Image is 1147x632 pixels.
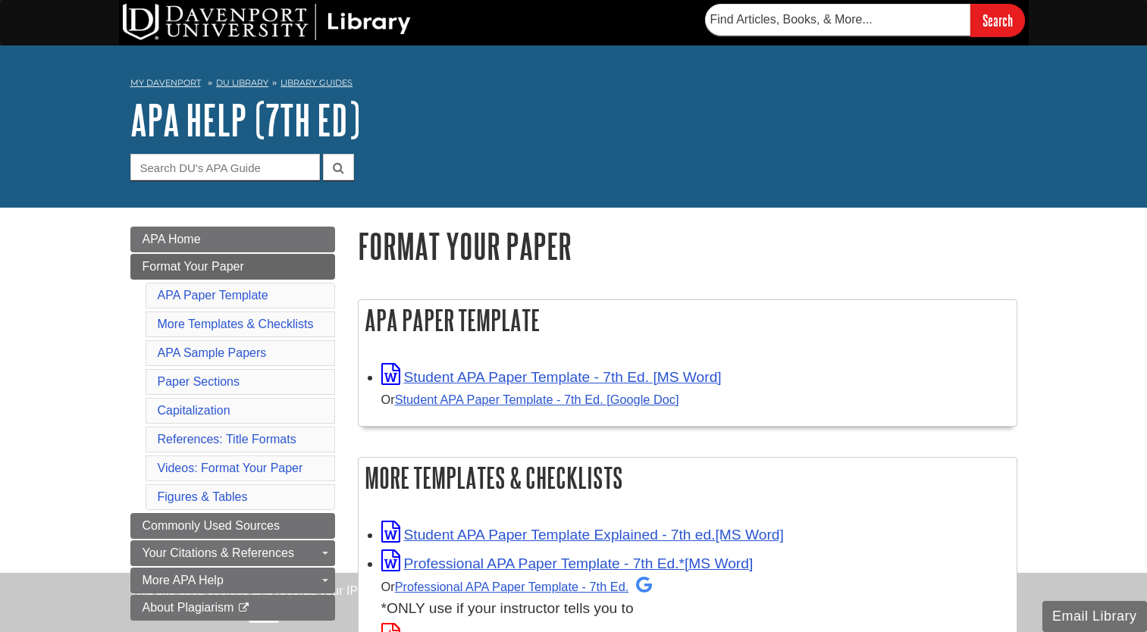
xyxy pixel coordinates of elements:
[143,519,280,532] span: Commonly Used Sources
[158,346,267,359] a: APA Sample Papers
[158,490,248,503] a: Figures & Tables
[359,458,1017,498] h2: More Templates & Checklists
[237,603,250,613] i: This link opens in a new window
[381,393,679,406] small: Or
[143,574,224,587] span: More APA Help
[143,546,294,559] span: Your Citations & References
[130,227,335,621] div: Guide Page Menu
[216,77,268,88] a: DU Library
[130,96,360,143] a: APA Help (7th Ed)
[130,154,320,180] input: Search DU's APA Guide
[970,4,1025,36] input: Search
[359,300,1017,340] h2: APA Paper Template
[158,461,303,474] a: Videos: Format Your Paper
[130,513,335,539] a: Commonly Used Sources
[358,227,1017,265] h1: Format Your Paper
[158,433,296,446] a: References: Title Formats
[130,77,201,89] a: My Davenport
[381,369,722,385] a: Link opens in new window
[130,568,335,593] a: More APA Help
[158,375,240,388] a: Paper Sections
[158,289,268,302] a: APA Paper Template
[158,404,230,417] a: Capitalization
[381,555,754,571] a: Link opens in new window
[143,260,244,273] span: Format Your Paper
[143,233,201,246] span: APA Home
[158,318,314,330] a: More Templates & Checklists
[130,595,335,621] a: About Plagiarism
[280,77,353,88] a: Library Guides
[130,227,335,252] a: APA Home
[123,4,411,40] img: DU Library
[130,540,335,566] a: Your Citations & References
[395,393,679,406] a: Student APA Paper Template - 7th Ed. [Google Doc]
[381,580,653,593] small: Or
[395,580,653,593] a: Professional APA Paper Template - 7th Ed.
[381,575,1009,620] div: *ONLY use if your instructor tells you to
[130,73,1017,97] nav: breadcrumb
[130,254,335,280] a: Format Your Paper
[381,527,784,543] a: Link opens in new window
[705,4,1025,36] form: Searches DU Library's articles, books, and more
[1042,601,1147,632] button: Email Library
[705,4,970,36] input: Find Articles, Books, & More...
[143,601,234,614] span: About Plagiarism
